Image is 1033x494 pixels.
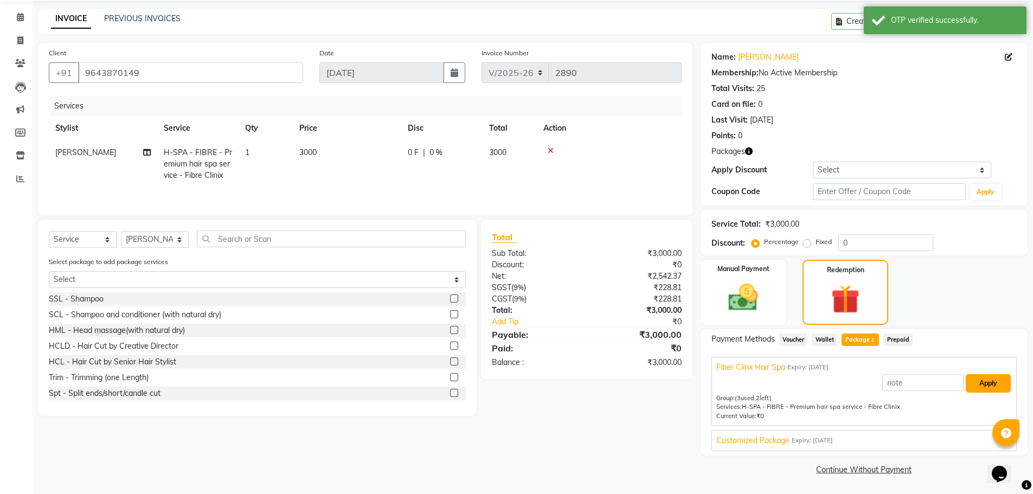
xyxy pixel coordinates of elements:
span: 3000 [299,147,317,157]
span: Total [492,232,517,243]
input: Search by Name/Mobile/Email/Code [78,62,303,83]
span: [PERSON_NAME] [55,147,116,157]
div: Services [50,96,690,116]
a: INVOICE [51,9,91,29]
span: H-SPA - FIBRE - Premium hair spa service - Fibre Clinix [742,403,900,410]
div: HCL - Hair Cut by Senior Hair Stylist [49,356,176,368]
span: (3 [735,394,741,402]
div: ₹0 [604,316,690,328]
div: Total: [484,305,587,316]
span: Package [842,333,879,346]
div: Sub Total: [484,248,587,259]
img: _gift.svg [822,281,869,317]
th: Qty [239,116,293,140]
span: Payment Methods [711,333,775,345]
th: Price [293,116,401,140]
span: Fiber Clinx Hair Spa [716,362,785,373]
label: Select package to add package services [49,257,168,267]
input: Enter Offer / Coupon Code [813,183,966,200]
iframe: chat widget [987,451,1022,483]
button: +91 [49,62,79,83]
span: Group: [716,394,735,402]
span: Packages [711,146,745,157]
th: Disc [401,116,483,140]
span: 0 % [429,147,442,158]
span: Voucher [779,333,808,346]
div: Discount: [484,259,587,271]
th: Total [483,116,537,140]
div: Payable: [484,328,587,341]
div: Paid: [484,342,587,355]
button: Create New [831,13,894,30]
div: ₹228.81 [587,293,690,305]
span: used, left) [735,394,772,402]
button: Apply [970,184,1001,200]
label: Fixed [816,237,832,247]
div: Discount: [711,238,745,249]
span: 2 [870,337,876,344]
div: ₹3,000.00 [587,248,690,259]
span: 9% [514,283,524,292]
div: ( ) [484,293,587,305]
div: ( ) [484,282,587,293]
input: Search or Scan [197,230,466,247]
a: Continue Without Payment [703,464,1025,476]
div: ₹2,542.37 [587,271,690,282]
span: H-SPA - FIBRE - Premium hair spa service - Fibre Clinix [164,147,232,180]
span: 3000 [489,147,506,157]
span: 2 [756,394,760,402]
div: Name: [711,52,736,63]
div: HCLD - Hair Cut by Creative Director [49,341,178,352]
div: SSL - Shampoo [49,293,104,305]
span: 1 [245,147,249,157]
a: PREVIOUS INVOICES [104,14,181,23]
span: Services: [716,403,742,410]
span: 0 F [408,147,419,158]
span: Expiry: [DATE] [792,436,833,445]
label: Manual Payment [717,264,769,274]
input: note [882,374,964,391]
div: Balance : [484,357,587,368]
span: 9% [514,294,524,303]
div: 0 [738,130,742,142]
div: ₹3,000.00 [587,305,690,316]
div: Apply Discount [711,164,813,176]
span: | [423,147,425,158]
div: Spt - Split ends/short/candle cut [49,388,161,399]
div: [DATE] [750,114,773,126]
div: Membership: [711,67,759,79]
span: SGST [492,283,511,292]
th: Service [157,116,239,140]
div: ₹3,000.00 [765,219,799,230]
div: 0 [758,99,762,110]
span: ₹0 [756,412,764,420]
div: ₹3,000.00 [587,357,690,368]
span: CGST [492,294,512,304]
div: ₹3,000.00 [587,328,690,341]
a: Add Tip [484,316,604,328]
img: _cash.svg [719,280,767,315]
button: Apply [966,374,1011,393]
div: 25 [756,83,765,94]
div: ₹228.81 [587,282,690,293]
div: Net: [484,271,587,282]
label: Invoice Number [482,48,529,58]
label: Redemption [827,265,864,275]
div: ₹0 [587,259,690,271]
div: Points: [711,130,736,142]
span: Expiry: [DATE] [787,363,829,372]
div: Last Visit: [711,114,748,126]
a: [PERSON_NAME] [738,52,799,63]
span: Customized Package [716,435,790,446]
span: Prepaid [883,333,913,346]
th: Stylist [49,116,157,140]
div: ₹0 [587,342,690,355]
div: Service Total: [711,219,761,230]
label: Percentage [764,237,799,247]
div: Total Visits: [711,83,754,94]
div: HML - Head massage(with natural dry) [49,325,185,336]
div: Coupon Code [711,186,813,197]
div: No Active Membership [711,67,1017,79]
span: Current Value: [716,412,756,420]
div: OTP verified successfully. [891,15,1018,26]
